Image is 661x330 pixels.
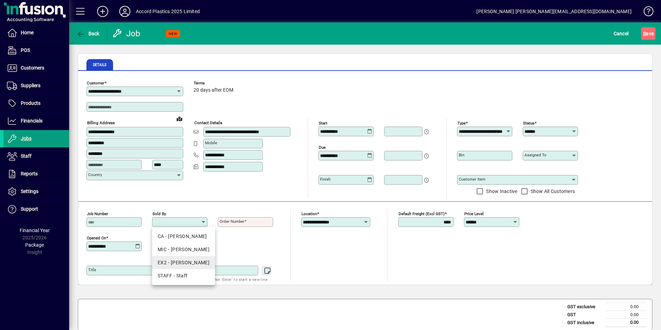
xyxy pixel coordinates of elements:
div: EX2 - [PERSON_NAME] [158,259,210,266]
mat-label: Finish [320,177,330,182]
a: View on map [174,113,185,124]
span: Details [93,63,106,67]
button: Save [641,27,655,40]
button: Cancel [612,27,631,40]
span: Financial Year [20,228,50,233]
mat-option: MIC - Michelle Edwards [152,243,215,256]
span: Cancel [614,28,629,39]
span: POS [21,47,30,53]
a: POS [3,42,69,59]
span: Staff [21,153,31,159]
td: 0.00 [605,319,647,327]
label: Show Inactive [485,188,517,195]
a: Knowledge Base [639,1,652,24]
mat-label: Bin [459,153,464,157]
td: 0.00 [605,311,647,319]
mat-label: Customer Item [459,177,485,182]
span: Customers [21,65,44,71]
span: Home [21,30,34,35]
span: S [643,31,646,36]
span: Suppliers [21,83,40,88]
span: Reports [21,171,38,176]
div: MIC - [PERSON_NAME] [158,246,210,253]
mat-hint: Use 'Enter' to start a new line [213,275,268,283]
mat-label: Mobile [205,140,217,145]
a: Reports [3,165,69,183]
td: GST exclusive [564,303,605,311]
a: Customers [3,59,69,77]
mat-label: Type [457,121,466,126]
td: GST inclusive [564,319,605,327]
div: STAFF - Staff [158,272,210,279]
span: Products [21,100,40,106]
span: Back [76,31,100,36]
mat-label: Start [319,121,327,126]
span: Terms [194,81,235,85]
span: Support [21,206,38,212]
div: CA - [PERSON_NAME] [158,233,210,240]
span: Settings [21,189,38,194]
mat-label: Assigned to [524,153,547,157]
mat-label: Customer [87,81,104,85]
mat-label: Status [523,121,534,126]
span: Jobs [21,136,31,141]
mat-label: Sold by [152,211,166,216]
div: Job [112,28,142,39]
span: Financials [21,118,43,123]
mat-label: Price Level [464,211,484,216]
mat-option: STAFF - Staff [152,269,215,282]
a: Products [3,95,69,112]
button: Profile [114,5,136,18]
mat-label: Default Freight (excl GST) [399,211,445,216]
a: Settings [3,183,69,200]
a: Home [3,24,69,42]
button: Back [75,27,101,40]
button: Add [92,5,114,18]
div: [PERSON_NAME] [PERSON_NAME][EMAIL_ADDRESS][DOMAIN_NAME] [476,6,632,17]
a: Suppliers [3,77,69,94]
mat-label: Order number [220,219,244,224]
span: Package [25,242,44,248]
mat-label: Title [88,267,96,272]
a: Staff [3,148,69,165]
mat-label: Country [88,172,102,177]
td: 0.00 [605,303,647,311]
a: Financials [3,112,69,130]
mat-option: CA - Cathy Cameron [152,230,215,243]
div: Accord Plastics 2025 Limited [136,6,200,17]
span: NEW [169,31,177,36]
label: Show All Customers [529,188,575,195]
td: GST [564,311,605,319]
mat-label: Location [301,211,317,216]
span: ave [643,28,654,39]
app-page-header-button: Back [69,27,107,40]
a: Support [3,201,69,218]
mat-label: Job number [87,211,108,216]
mat-label: Opened On [87,236,106,240]
mat-label: Due [319,145,326,150]
span: 20 days after EOM [194,88,233,93]
mat-option: EX2 - Mike Aucott [152,256,215,269]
